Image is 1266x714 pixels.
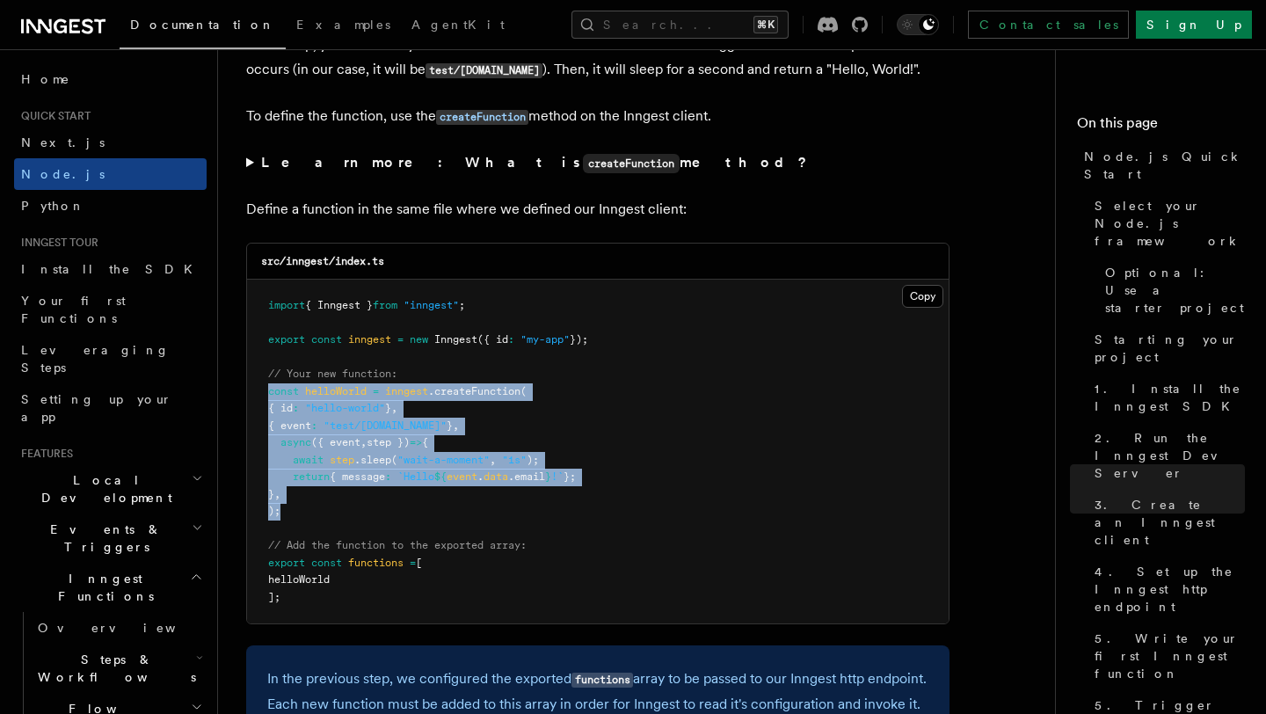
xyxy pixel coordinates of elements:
[397,454,490,466] span: "wait-a-moment"
[261,154,811,171] strong: Learn more: What is method?
[305,402,385,414] span: "hello-world"
[508,333,514,346] span: :
[246,197,949,222] p: Define a function in the same file where we defined our Inngest client:
[527,454,539,466] span: );
[14,109,91,123] span: Quick start
[14,253,207,285] a: Install the SDK
[397,333,404,346] span: =
[14,447,73,461] span: Features
[348,333,391,346] span: inngest
[373,299,397,311] span: from
[477,333,508,346] span: ({ id
[1095,331,1245,366] span: Starting your project
[14,158,207,190] a: Node.js
[385,470,391,483] span: :
[311,436,360,448] span: ({ event
[268,573,330,586] span: helloWorld
[21,70,70,88] span: Home
[447,419,453,432] span: }
[753,16,778,33] kbd: ⌘K
[397,470,434,483] span: `Hello
[410,436,422,448] span: =>
[14,127,207,158] a: Next.js
[1077,113,1245,141] h4: On this page
[391,454,397,466] span: (
[897,14,939,35] button: Toggle dark mode
[410,333,428,346] span: new
[268,591,280,603] span: ];
[268,505,280,517] span: );
[1077,141,1245,190] a: Node.js Quick Start
[280,436,311,448] span: async
[311,557,342,569] span: const
[311,333,342,346] span: const
[508,470,545,483] span: .email
[968,11,1129,39] a: Contact sales
[1136,11,1252,39] a: Sign Up
[1088,489,1245,556] a: 3. Create an Inngest client
[268,368,397,380] span: // Your new function:
[570,333,588,346] span: });
[545,470,551,483] span: }
[14,190,207,222] a: Python
[21,199,85,213] span: Python
[1088,556,1245,623] a: 4. Set up the Inngest http endpoint
[484,470,508,483] span: data
[14,334,207,383] a: Leveraging Steps
[261,255,384,267] code: src/inngest/index.ts
[404,299,459,311] span: "inngest"
[1088,324,1245,373] a: Starting your project
[1098,257,1245,324] a: Optional: Use a starter project
[411,18,505,32] span: AgentKit
[31,612,207,644] a: Overview
[571,11,789,39] button: Search...⌘K
[21,392,172,424] span: Setting up your app
[477,470,484,483] span: .
[385,402,391,414] span: }
[1095,630,1245,682] span: 5. Write your first Inngest function
[330,470,385,483] span: { message
[385,385,428,397] span: inngest
[502,454,527,466] span: "1s"
[246,150,949,176] summary: Learn more: What iscreateFunctionmethod?
[434,470,447,483] span: ${
[14,471,192,506] span: Local Development
[367,436,410,448] span: step })
[1088,623,1245,689] a: 5. Write your first Inngest function
[324,419,447,432] span: "test/[DOMAIN_NAME]"
[296,18,390,32] span: Examples
[434,333,477,346] span: Inngest
[453,419,459,432] span: ,
[293,470,330,483] span: return
[14,63,207,95] a: Home
[246,33,949,83] p: In this step, you will write your first durable function. This function will be triggered wheneve...
[31,644,207,693] button: Steps & Workflows
[21,135,105,149] span: Next.js
[571,673,633,688] code: functions
[1095,429,1245,482] span: 2. Run the Inngest Dev Server
[14,285,207,334] a: Your first Functions
[490,454,496,466] span: ,
[268,488,274,500] span: }
[246,104,949,129] p: To define the function, use the method on the Inngest client.
[14,464,207,514] button: Local Development
[305,385,367,397] span: helloWorld
[1088,422,1245,489] a: 2. Run the Inngest Dev Server
[14,521,192,556] span: Events & Triggers
[268,419,311,432] span: { event
[21,343,170,375] span: Leveraging Steps
[268,333,305,346] span: export
[293,402,299,414] span: :
[564,470,576,483] span: };
[293,454,324,466] span: await
[1088,373,1245,422] a: 1. Install the Inngest SDK
[330,454,354,466] span: step
[416,557,422,569] span: [
[410,557,416,569] span: =
[1105,264,1245,317] span: Optional: Use a starter project
[120,5,286,49] a: Documentation
[305,299,373,311] span: { Inngest }
[360,436,367,448] span: ,
[1095,563,1245,616] span: 4. Set up the Inngest http endpoint
[268,402,293,414] span: { id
